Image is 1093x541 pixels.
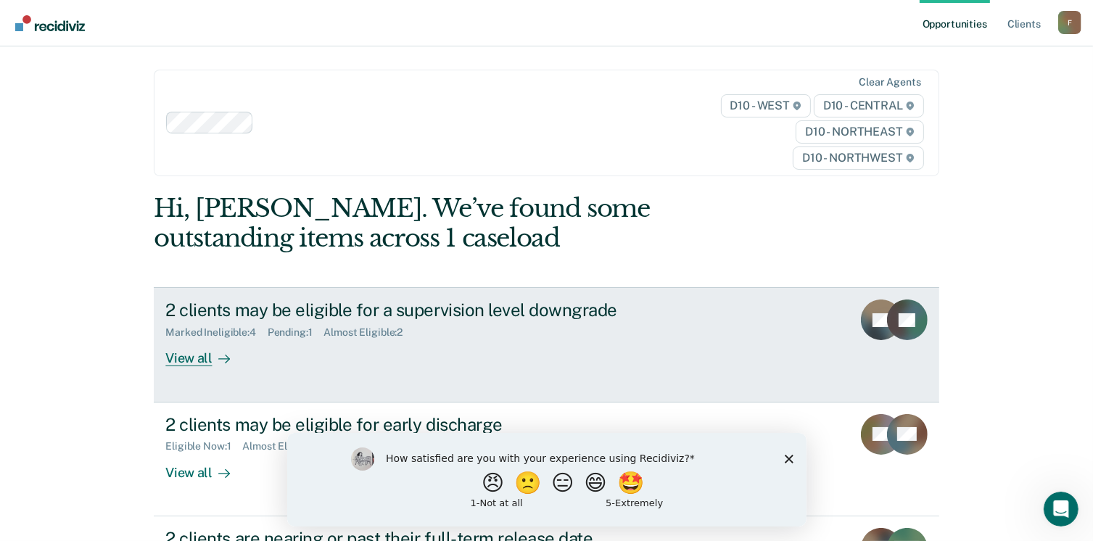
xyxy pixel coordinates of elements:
[165,300,675,321] div: 2 clients may be eligible for a supervision level downgrade
[796,120,923,144] span: D10 - NORTHEAST
[287,433,807,526] iframe: Survey by Kim from Recidiviz
[15,15,85,31] img: Recidiviz
[814,94,924,117] span: D10 - CENTRAL
[1058,11,1081,34] button: Profile dropdown button
[165,414,675,435] div: 2 clients may be eligible for early discharge
[324,326,415,339] div: Almost Eligible : 2
[165,453,247,481] div: View all
[242,440,331,453] div: Almost Eligible : 1
[1058,11,1081,34] div: F
[154,194,782,253] div: Hi, [PERSON_NAME]. We’ve found some outstanding items across 1 caseload
[793,146,923,170] span: D10 - NORTHWEST
[165,339,247,367] div: View all
[859,76,920,88] div: Clear agents
[165,440,242,453] div: Eligible Now : 1
[1044,492,1078,526] iframe: Intercom live chat
[165,326,267,339] div: Marked Ineligible : 4
[154,287,939,402] a: 2 clients may be eligible for a supervision level downgradeMarked Ineligible:4Pending:1Almost Eli...
[268,326,324,339] div: Pending : 1
[154,402,939,516] a: 2 clients may be eligible for early dischargeEligible Now:1Almost Eligible:1View all
[721,94,811,117] span: D10 - WEST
